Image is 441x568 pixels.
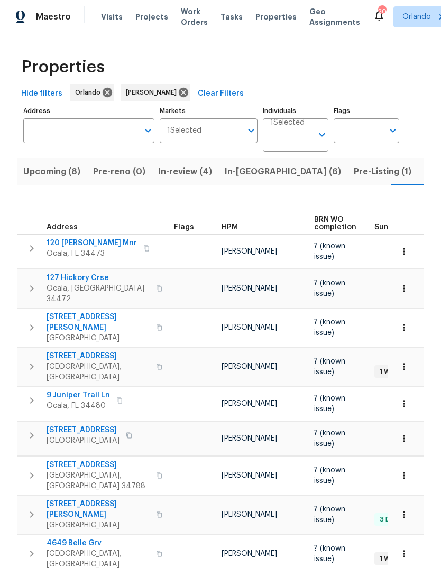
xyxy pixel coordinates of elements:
span: ? (known issue) [314,319,345,337]
span: Clear Filters [198,87,244,100]
label: Flags [334,108,399,114]
span: Orlando [75,87,105,98]
span: Visits [101,12,123,22]
span: ? (known issue) [314,467,345,485]
span: ? (known issue) [314,506,345,524]
span: 1 WIP [375,554,399,563]
span: Work Orders [181,6,208,27]
span: [GEOGRAPHIC_DATA] [47,520,150,530]
span: Properties [255,12,297,22]
span: Pre-reno (0) [93,164,145,179]
button: Hide filters [17,84,67,104]
span: ? (known issue) [314,545,345,563]
span: ? (known issue) [314,243,345,260]
button: Open [141,123,155,138]
span: 120 [PERSON_NAME] Mnr [47,238,137,248]
span: Projects [135,12,168,22]
span: [STREET_ADDRESS] [47,460,150,470]
span: [STREET_ADDRESS] [47,351,150,361]
span: Orlando [402,12,431,22]
span: [GEOGRAPHIC_DATA], [GEOGRAPHIC_DATA] [47,361,150,383]
button: Open [315,127,329,142]
span: Ocala, FL 34480 [47,401,110,411]
span: Geo Assignments [309,6,360,27]
span: 3 Done [375,515,406,524]
span: [PERSON_NAME] [222,435,277,442]
span: ? (known issue) [314,280,345,297]
span: Ocala, [GEOGRAPHIC_DATA] 34472 [47,283,150,304]
button: Open [244,123,259,138]
span: [STREET_ADDRESS][PERSON_NAME] [47,312,150,333]
label: Individuals [263,108,328,114]
span: In-[GEOGRAPHIC_DATA] (6) [225,164,341,179]
span: Ocala, FL 34473 [47,248,137,259]
span: 1 WIP [375,367,399,376]
span: [PERSON_NAME] [222,248,277,255]
span: 127 Hickory Crse [47,273,150,283]
span: Maestro [36,12,71,22]
span: 4649 Belle Grv [47,538,150,548]
span: [PERSON_NAME] [126,87,181,98]
span: ? (known issue) [314,358,345,376]
div: 20 [378,6,385,17]
label: Markets [160,108,258,114]
span: [PERSON_NAME] [222,324,277,331]
span: Properties [21,62,105,72]
div: Orlando [70,84,114,101]
span: [PERSON_NAME] [222,550,277,557]
span: ? (known issue) [314,395,345,413]
span: Address [47,224,78,231]
span: [STREET_ADDRESS] [47,425,120,435]
span: 1 Selected [167,126,201,135]
span: [GEOGRAPHIC_DATA], [GEOGRAPHIC_DATA] 34788 [47,470,150,491]
span: HPM [222,224,238,231]
span: Flags [174,224,194,231]
span: Summary [374,224,409,231]
span: Pre-Listing (1) [354,164,411,179]
span: [STREET_ADDRESS][PERSON_NAME] [47,499,150,520]
label: Address [23,108,154,114]
span: [PERSON_NAME] [222,363,277,370]
span: BRN WO completion [314,216,356,231]
span: In-review (4) [158,164,212,179]
span: 9 Juniper Trail Ln [47,390,110,401]
span: [PERSON_NAME] [222,472,277,479]
span: ? (known issue) [314,430,345,448]
span: [PERSON_NAME] [222,285,277,292]
span: 1 Selected [270,118,305,127]
div: [PERSON_NAME] [121,84,190,101]
span: Hide filters [21,87,62,100]
span: [PERSON_NAME] [222,400,277,407]
span: Tasks [221,13,243,21]
button: Open [385,123,400,138]
button: Clear Filters [194,84,248,104]
span: [GEOGRAPHIC_DATA] [47,333,150,343]
span: [GEOGRAPHIC_DATA] [47,435,120,446]
span: [PERSON_NAME] [222,511,277,518]
span: Upcoming (8) [23,164,80,179]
